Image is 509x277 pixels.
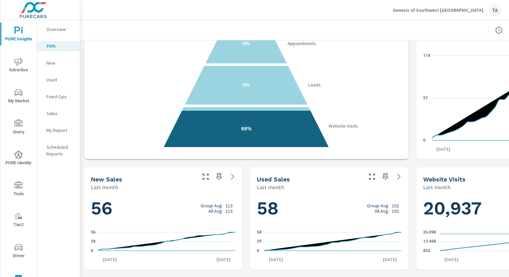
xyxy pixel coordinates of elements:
text: 58 [257,230,262,235]
text: Leads [308,82,321,88]
h5: Used Sales [257,176,290,183]
p: 102 [392,208,399,214]
span: Query [2,119,35,136]
p: [DATE] [378,256,402,263]
p: Used [46,76,74,83]
p: My Report [46,127,74,134]
div: Scheduled Reports [37,142,80,159]
button: Make Fullscreen [200,171,211,182]
a: See more details in report [394,171,404,182]
a: See more details in report [227,171,238,182]
text: 57 [423,96,428,100]
div: Overview [37,24,80,34]
span: Driver [2,243,35,260]
p: Last month [257,183,284,191]
p: 102 [392,203,399,208]
span: My Market [2,89,35,105]
p: [DATE] [432,146,455,152]
span: Tools [2,181,35,198]
text: Website Visits [329,123,358,129]
text: 28 [91,239,96,244]
p: New [46,60,74,66]
text: 114 [423,53,430,58]
h1: 58 [257,197,401,220]
div: PIPA [37,41,80,51]
p: 113 [226,203,233,208]
span: PURE Identity [2,150,35,167]
p: All Avg: [208,208,223,214]
div: Sales [37,108,80,118]
text: 29 [257,239,262,244]
span: Save this to your personalized report [380,171,391,182]
button: Make Fullscreen [367,171,377,182]
p: Fixed Ops [46,93,74,100]
text: 0 [423,138,426,143]
div: My Report [37,125,80,135]
text: 832 [423,248,430,253]
p: Sales [46,110,74,117]
p: Overview [46,26,74,33]
span: PURE Insights [2,27,35,43]
text: 0 [91,248,93,253]
p: Genesis of Southwest [GEOGRAPHIC_DATA] [393,7,483,13]
text: 0 [257,248,259,253]
text: 56 [91,230,96,235]
h1: 56 [91,197,235,220]
div: TA [489,4,501,16]
div: New [37,58,80,68]
p: 113 [226,208,233,214]
span: Advertise [2,58,35,74]
p: [DATE] [264,256,288,263]
text: 0% [242,82,250,88]
p: Group Avg: [201,203,223,208]
p: Scheduled Reports [46,144,74,157]
text: 13.46K [423,239,436,244]
text: 88% [241,126,251,132]
span: Tier2 [2,212,35,229]
p: PIPA [46,43,74,49]
p: Last month [91,183,118,191]
p: All Avg: [375,208,389,214]
p: [DATE] [98,256,122,263]
div: Fixed Ops [37,92,80,102]
p: [DATE] [212,256,235,263]
p: Last month [423,183,450,191]
div: Used [37,75,80,85]
text: Appointments [287,40,316,46]
text: 26.09K [423,230,436,235]
span: Save this to your personalized report [214,171,225,182]
h5: Website Visits [423,176,466,183]
text: 0% [242,40,250,46]
p: [DATE] [440,256,463,263]
h5: New Sales [91,176,122,183]
p: Group Avg: [367,203,389,208]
